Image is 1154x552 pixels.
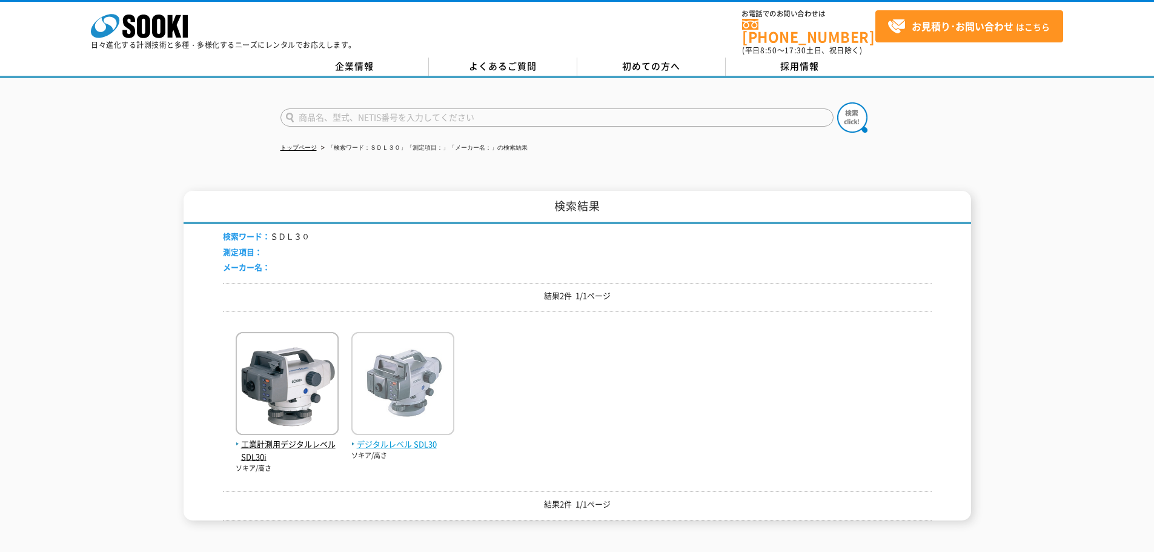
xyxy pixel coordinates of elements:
[912,19,1013,33] strong: お見積り･お問い合わせ
[351,425,454,451] a: デジタルレベル SDL30
[223,498,932,511] p: 結果2件 1/1ページ
[429,58,577,76] a: よくあるご質問
[91,41,356,48] p: 日々進化する計測技術と多種・多様化するニーズにレンタルでお応えします。
[223,230,310,243] li: ＳＤＬ３０
[351,332,454,438] img: SDL30
[784,45,806,56] span: 17:30
[319,142,528,155] li: 「検索ワード：ＳＤＬ３０」「測定項目：」「メーカー名：」の検索結果
[280,144,317,151] a: トップページ
[351,438,454,451] span: デジタルレベル SDL30
[875,10,1063,42] a: お見積り･お問い合わせはこちら
[760,45,777,56] span: 8:50
[236,438,339,464] span: 工業計測用デジタルレベル SDL30i
[280,58,429,76] a: 企業情報
[223,230,270,242] span: 検索ワード：
[837,102,867,133] img: btn_search.png
[726,58,874,76] a: 採用情報
[280,108,834,127] input: 商品名、型式、NETIS番号を入力してください
[742,45,862,56] span: (平日 ～ 土日、祝日除く)
[223,246,262,258] span: 測定項目：
[622,59,680,73] span: 初めての方へ
[577,58,726,76] a: 初めての方へ
[184,191,971,224] h1: 検索結果
[236,332,339,438] img: SDL30i
[236,464,339,474] p: ソキア/高さ
[223,261,270,273] span: メーカー名：
[351,451,454,461] p: ソキア/高さ
[742,10,875,18] span: お電話でのお問い合わせは
[236,425,339,463] a: 工業計測用デジタルレベル SDL30i
[742,19,875,44] a: [PHONE_NUMBER]
[223,290,932,302] p: 結果2件 1/1ページ
[887,18,1050,36] span: はこちら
